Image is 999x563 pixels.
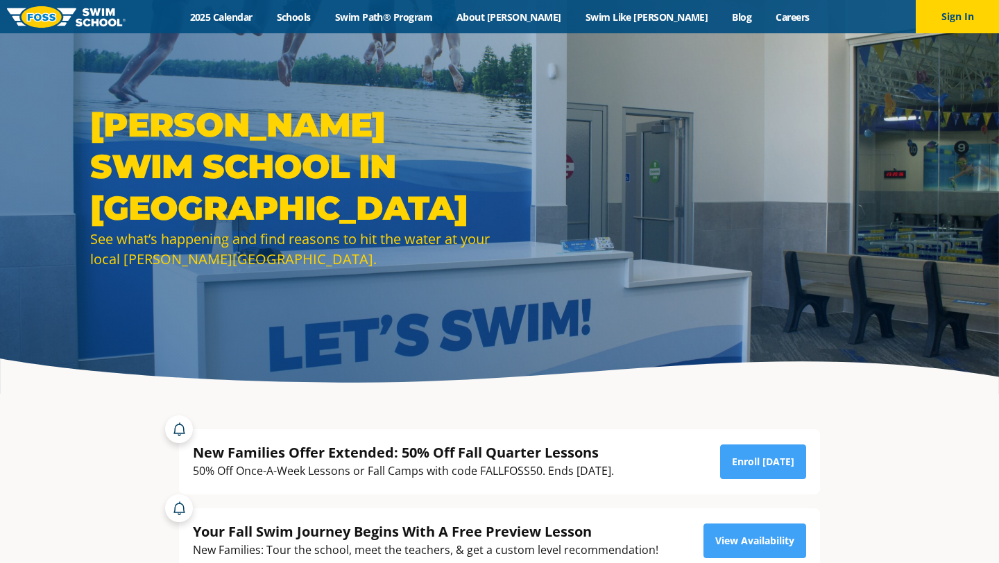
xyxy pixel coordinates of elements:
div: New Families Offer Extended: 50% Off Fall Quarter Lessons [193,443,614,462]
div: Your Fall Swim Journey Begins With A Free Preview Lesson [193,522,658,541]
a: Careers [764,10,821,24]
a: Swim Like [PERSON_NAME] [573,10,720,24]
a: Swim Path® Program [323,10,444,24]
a: 2025 Calendar [178,10,264,24]
a: View Availability [703,523,806,558]
div: 50% Off Once-A-Week Lessons or Fall Camps with code FALLFOSS50. Ends [DATE]. [193,462,614,480]
div: See what’s happening and find reasons to hit the water at your local [PERSON_NAME][GEOGRAPHIC_DATA]. [90,229,493,269]
a: About [PERSON_NAME] [445,10,574,24]
a: Enroll [DATE] [720,444,806,479]
a: Blog [720,10,764,24]
a: Schools [264,10,323,24]
img: FOSS Swim School Logo [7,6,126,28]
div: New Families: Tour the school, meet the teachers, & get a custom level recommendation! [193,541,658,560]
h1: [PERSON_NAME] Swim School in [GEOGRAPHIC_DATA] [90,104,493,229]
